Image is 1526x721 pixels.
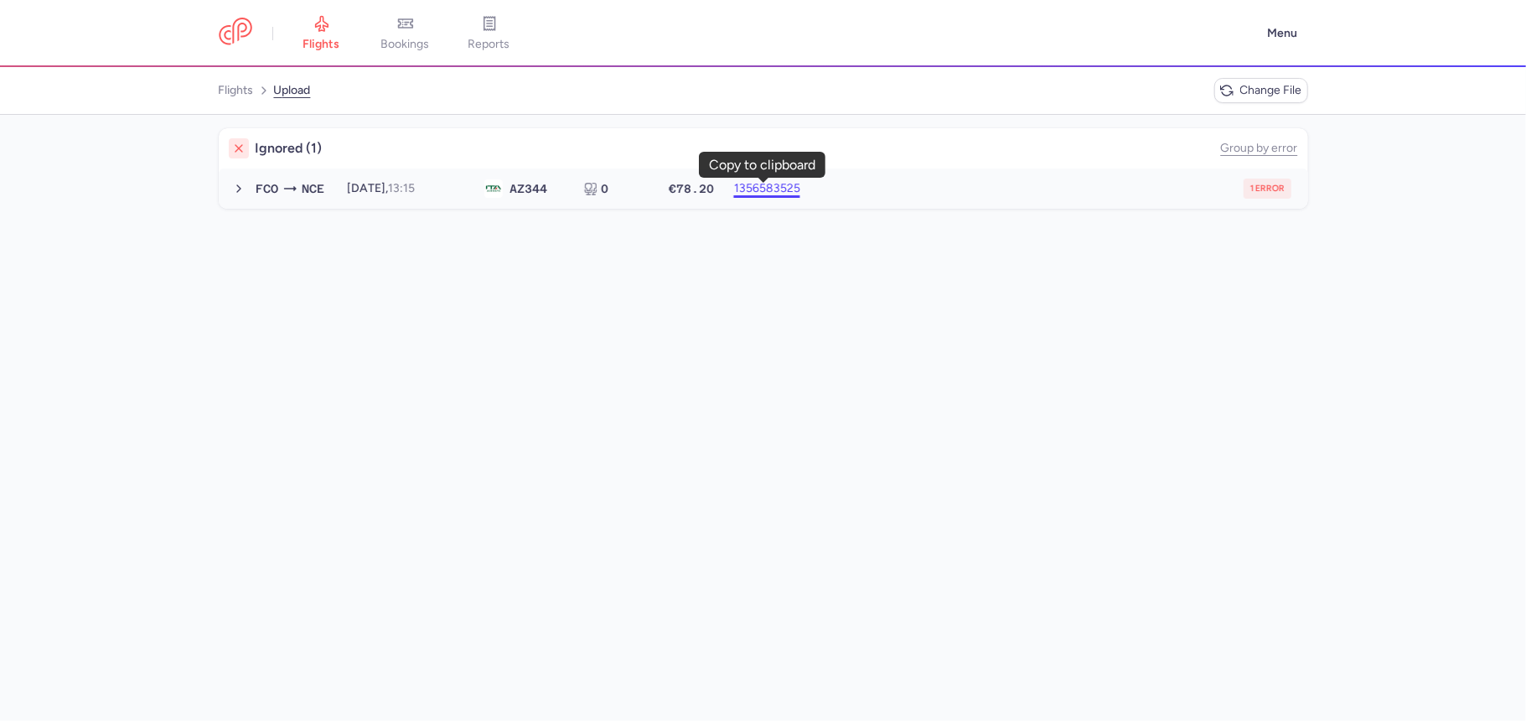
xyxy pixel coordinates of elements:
[709,158,815,173] div: Copy to clipboard
[347,182,464,195] div: [DATE],
[274,77,311,104] a: upload
[468,37,510,52] span: reports
[1240,84,1302,97] span: Change file
[388,181,415,195] time: 13:15
[1250,182,1254,195] span: 1
[1255,182,1285,195] span: error
[447,15,531,52] a: reports
[584,182,626,195] div: 0
[1258,18,1308,49] button: Menu
[280,15,364,52] a: flights
[256,140,1214,157] h4: Ignored (1)
[510,182,547,195] div: 344
[1214,78,1308,103] button: Change file
[256,179,278,198] span: FCO
[484,179,503,198] figure: AZ airline logo
[303,37,340,52] span: flights
[1221,142,1298,155] button: Group by error
[219,169,1308,209] button: FCONCE[DATE],13:15AZ3440€78.2013565835251error
[381,37,430,52] span: bookings
[219,77,254,104] a: flights
[364,15,447,52] a: bookings
[302,179,324,198] span: NCE
[733,182,792,195] button: 1356583525
[219,18,252,49] a: CitizenPlane red outlined logo
[510,182,525,195] span: AZ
